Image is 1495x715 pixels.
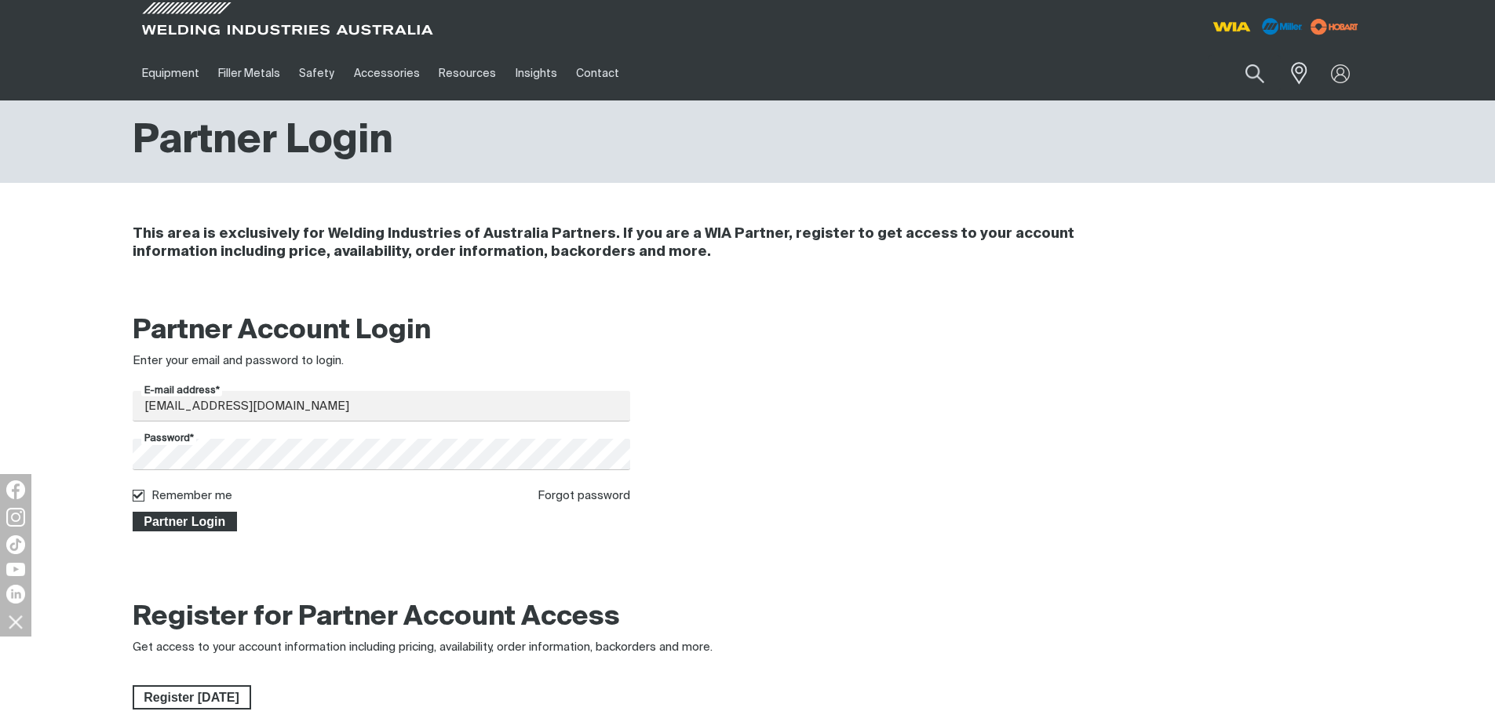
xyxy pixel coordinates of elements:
a: Forgot password [538,490,630,502]
a: Safety [290,46,344,100]
img: hide socials [2,608,29,635]
button: Search products [1228,55,1282,92]
img: Instagram [6,508,25,527]
h2: Register for Partner Account Access [133,600,620,635]
nav: Main [133,46,1056,100]
span: Register [DATE] [134,685,250,710]
a: Contact [567,46,629,100]
img: Facebook [6,480,25,499]
a: Insights [505,46,566,100]
img: YouTube [6,563,25,576]
input: Product name or item number... [1208,55,1281,92]
a: Filler Metals [209,46,290,100]
img: miller [1306,15,1363,38]
button: Partner Login [133,512,238,532]
span: Partner Login [134,512,236,532]
img: LinkedIn [6,585,25,604]
h2: Partner Account Login [133,314,631,348]
h1: Partner Login [133,116,393,167]
div: Enter your email and password to login. [133,352,631,370]
span: Get access to your account information including pricing, availability, order information, backor... [133,641,713,653]
a: Resources [429,46,505,100]
img: TikTok [6,535,25,554]
a: Register Today [133,685,251,710]
a: Equipment [133,46,209,100]
h4: This area is exclusively for Welding Industries of Australia Partners. If you are a WIA Partner, ... [133,225,1154,261]
label: Remember me [151,490,232,502]
a: Accessories [345,46,429,100]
